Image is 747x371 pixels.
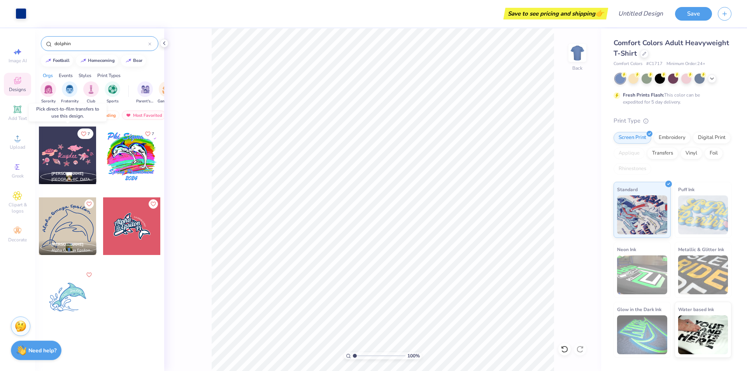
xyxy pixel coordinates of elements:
img: Club Image [87,85,95,94]
div: Vinyl [680,148,702,159]
span: [PERSON_NAME] [51,171,84,176]
div: Orgs [43,72,53,79]
div: Digital Print [693,132,731,144]
span: Minimum Order: 24 + [666,61,705,67]
span: Upload [10,144,25,150]
img: Back [570,45,585,61]
button: football [41,55,73,67]
div: Rhinestones [614,163,651,175]
span: Fraternity [61,98,79,104]
span: Sports [107,98,119,104]
div: Transfers [647,148,678,159]
div: Pick direct-to-film transfers to use this design. [29,104,107,121]
div: filter for Club [83,81,99,104]
button: filter button [61,81,79,104]
div: Screen Print [614,132,651,144]
div: Print Type [614,116,731,125]
button: Like [142,128,158,139]
div: Events [59,72,73,79]
span: Puff Ink [678,185,694,193]
span: Standard [617,185,638,193]
span: [PERSON_NAME] [51,242,84,247]
img: Water based Ink [678,315,728,354]
input: Try "Alpha" [54,40,148,47]
span: Neon Ink [617,245,636,253]
button: filter button [136,81,154,104]
div: Print Types [97,72,121,79]
span: Comfort Colors Adult Heavyweight T-Shirt [614,38,729,58]
img: trend_line.gif [80,58,86,63]
div: filter for Fraternity [61,81,79,104]
div: Back [572,65,582,72]
span: Decorate [8,237,27,243]
div: homecoming [88,58,115,63]
button: bear [121,55,146,67]
img: trend_line.gif [45,58,51,63]
span: Alpha Omega Epsilon, [GEOGRAPHIC_DATA] [51,248,93,253]
input: Untitled Design [612,6,669,21]
strong: Need help? [28,347,56,354]
span: Greek [12,173,24,179]
div: Applique [614,148,645,159]
img: Neon Ink [617,255,667,294]
div: Styles [79,72,91,79]
span: Add Text [8,115,27,121]
strong: Fresh Prints Flash: [623,92,664,98]
div: Most Favorited [122,111,166,120]
div: Foil [705,148,723,159]
img: Sports Image [108,85,117,94]
button: filter button [158,81,175,104]
button: filter button [40,81,56,104]
img: Parent's Weekend Image [141,85,150,94]
div: filter for Sorority [40,81,56,104]
span: 👉 [595,9,604,18]
img: Fraternity Image [65,85,74,94]
img: trend_line.gif [125,58,132,63]
div: This color can be expedited for 5 day delivery. [623,91,719,105]
img: Sorority Image [44,85,53,94]
span: Clipart & logos [4,202,31,214]
button: Like [77,128,93,139]
span: Comfort Colors [614,61,642,67]
span: # C1717 [646,61,663,67]
span: Designs [9,86,26,93]
button: Like [84,270,94,280]
img: Puff Ink [678,195,728,234]
button: filter button [83,81,99,104]
span: Glow in the Dark Ink [617,305,661,313]
button: Save [675,7,712,21]
span: Sorority [41,98,56,104]
img: Standard [617,195,667,234]
button: Like [149,199,158,209]
div: filter for Game Day [158,81,175,104]
div: Embroidery [654,132,691,144]
div: Save to see pricing and shipping [505,8,606,19]
img: Glow in the Dark Ink [617,315,667,354]
span: Club [87,98,95,104]
div: filter for Parent's Weekend [136,81,154,104]
span: 7 [152,132,154,136]
span: 7 [88,132,90,136]
span: Parent's Weekend [136,98,154,104]
button: Like [84,199,94,209]
span: Water based Ink [678,305,714,313]
img: Metallic & Glitter Ink [678,255,728,294]
button: filter button [105,81,120,104]
img: Game Day Image [162,85,171,94]
span: Metallic & Glitter Ink [678,245,724,253]
span: Game Day [158,98,175,104]
span: Image AI [9,58,27,64]
span: [GEOGRAPHIC_DATA], [GEOGRAPHIC_DATA][US_STATE] [51,177,93,183]
img: most_fav.gif [125,113,132,118]
div: bear [133,58,142,63]
button: homecoming [76,55,118,67]
span: 100 % [407,352,420,359]
div: football [53,58,70,63]
div: filter for Sports [105,81,120,104]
